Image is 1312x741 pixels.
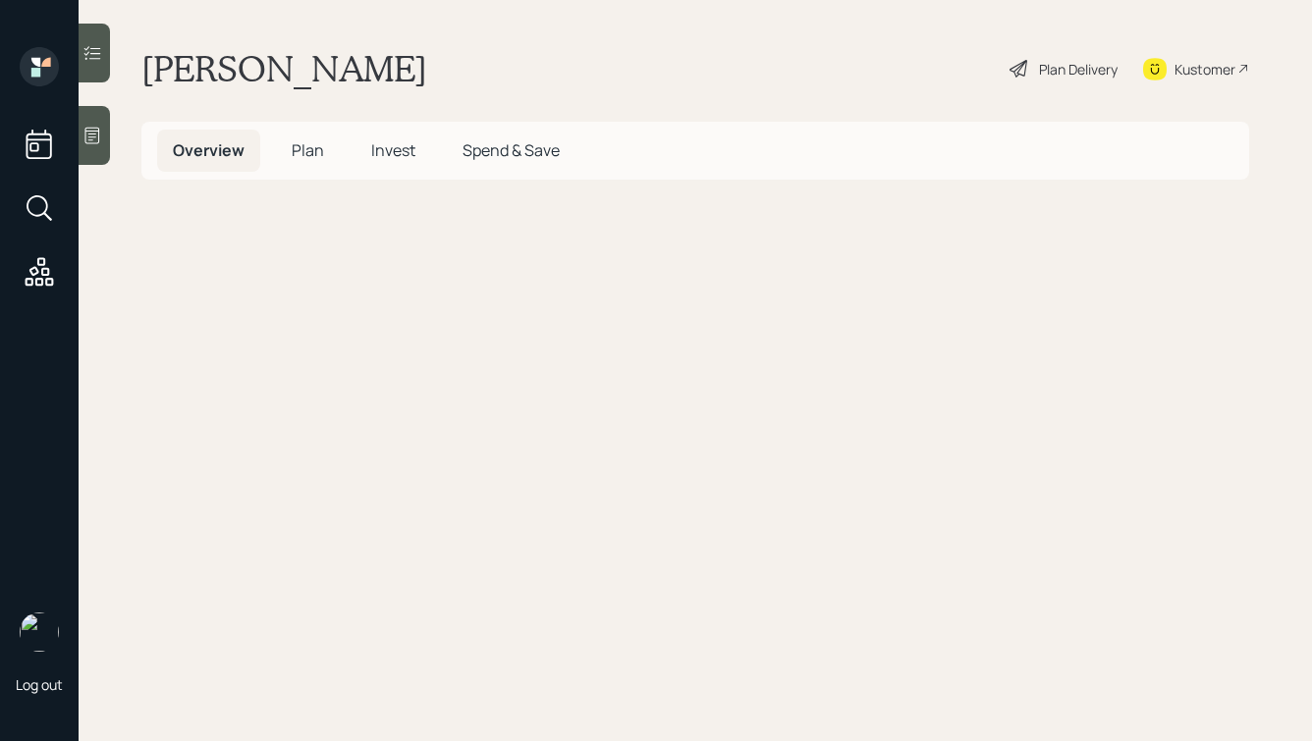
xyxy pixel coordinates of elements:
[1175,59,1235,79] div: Kustomer
[1039,59,1118,79] div: Plan Delivery
[463,139,560,161] span: Spend & Save
[371,139,415,161] span: Invest
[292,139,324,161] span: Plan
[141,47,427,90] h1: [PERSON_NAME]
[173,139,245,161] span: Overview
[20,612,59,652] img: hunter_neumayer.jpg
[16,675,63,694] div: Log out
